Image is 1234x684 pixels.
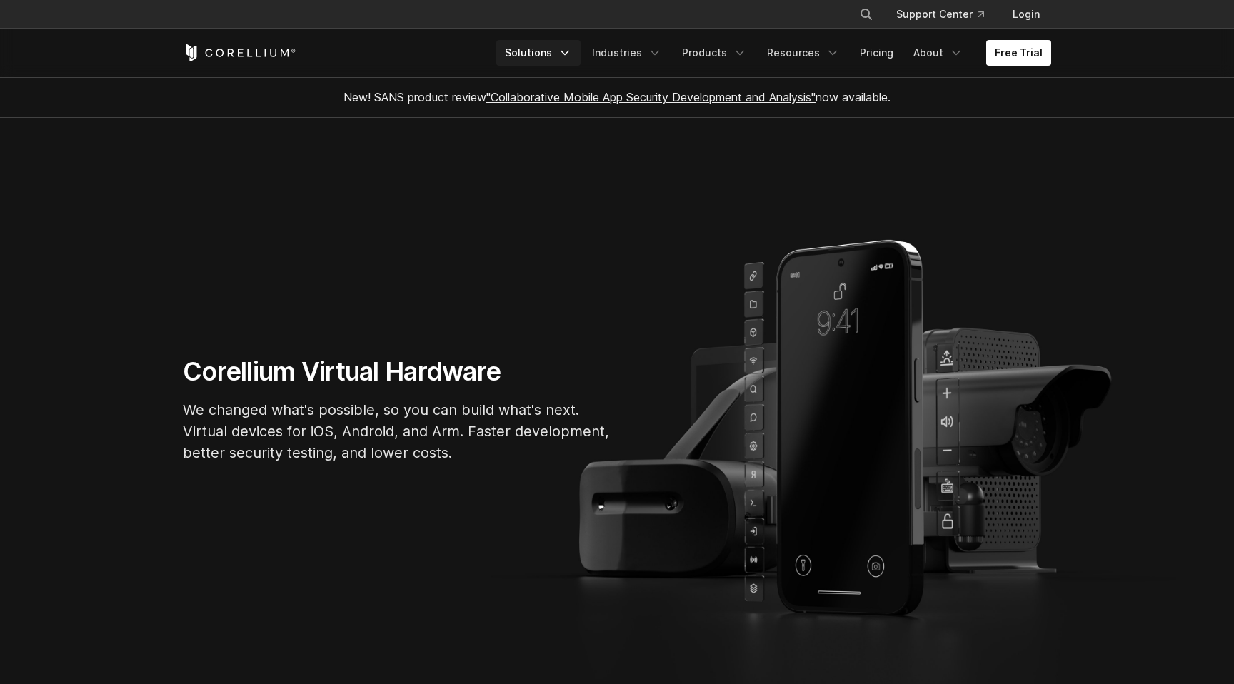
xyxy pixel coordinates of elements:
a: Products [673,40,756,66]
a: Corellium Home [183,44,296,61]
a: Pricing [851,40,902,66]
a: Login [1001,1,1051,27]
a: Support Center [885,1,995,27]
p: We changed what's possible, so you can build what's next. Virtual devices for iOS, Android, and A... [183,399,611,463]
h1: Corellium Virtual Hardware [183,356,611,388]
span: New! SANS product review now available. [343,90,891,104]
a: Resources [758,40,848,66]
div: Navigation Menu [842,1,1051,27]
a: About [905,40,972,66]
a: Free Trial [986,40,1051,66]
a: "Collaborative Mobile App Security Development and Analysis" [486,90,816,104]
div: Navigation Menu [496,40,1051,66]
a: Industries [583,40,671,66]
a: Solutions [496,40,581,66]
button: Search [853,1,879,27]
